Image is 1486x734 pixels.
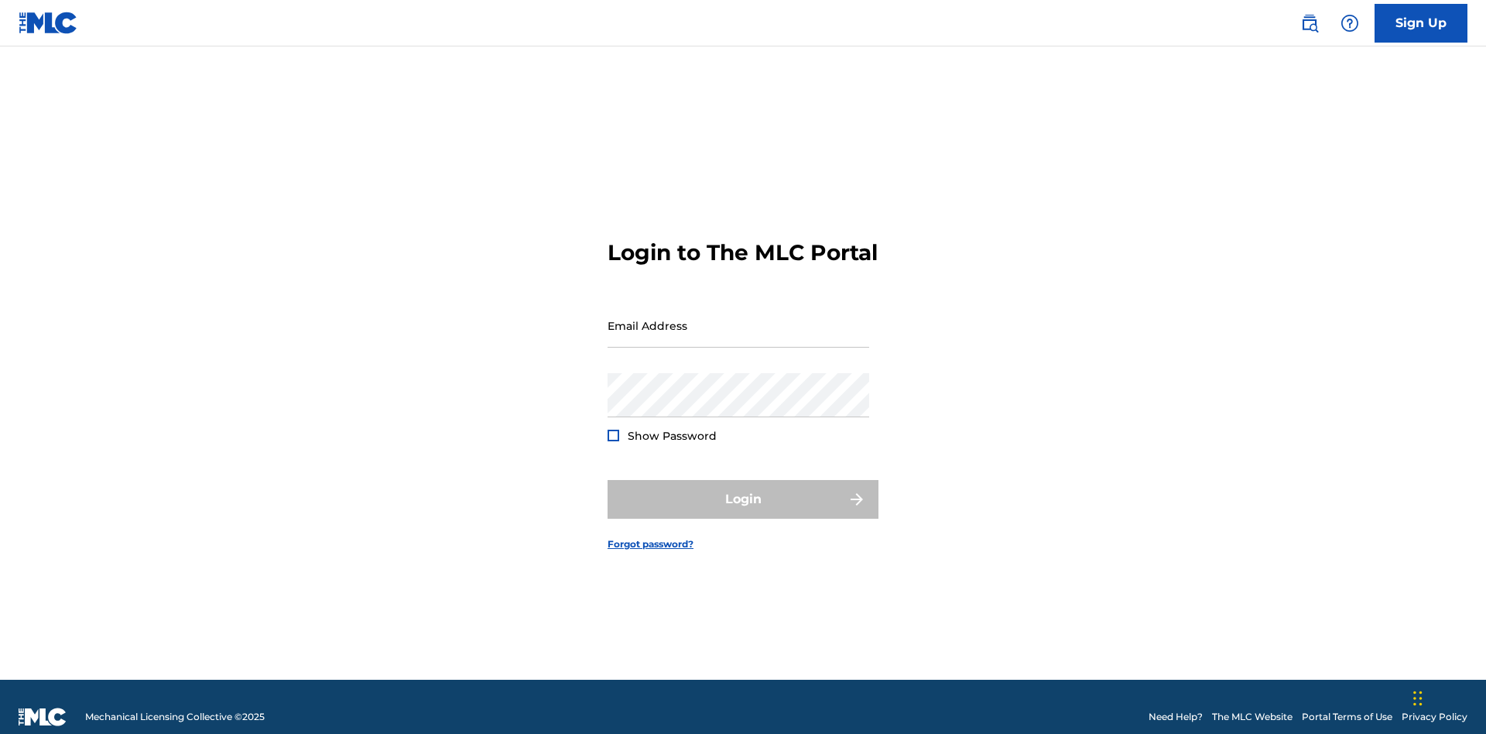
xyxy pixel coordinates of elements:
[1402,710,1467,724] a: Privacy Policy
[608,239,878,266] h3: Login to The MLC Portal
[608,537,693,551] a: Forgot password?
[1300,14,1319,33] img: search
[1409,660,1486,734] iframe: Chat Widget
[19,12,78,34] img: MLC Logo
[1340,14,1359,33] img: help
[628,429,717,443] span: Show Password
[85,710,265,724] span: Mechanical Licensing Collective © 2025
[1413,675,1423,722] div: Drag
[1302,710,1392,724] a: Portal Terms of Use
[1294,8,1325,39] a: Public Search
[1149,710,1203,724] a: Need Help?
[1212,710,1293,724] a: The MLC Website
[1375,4,1467,43] a: Sign Up
[1334,8,1365,39] div: Help
[19,708,67,726] img: logo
